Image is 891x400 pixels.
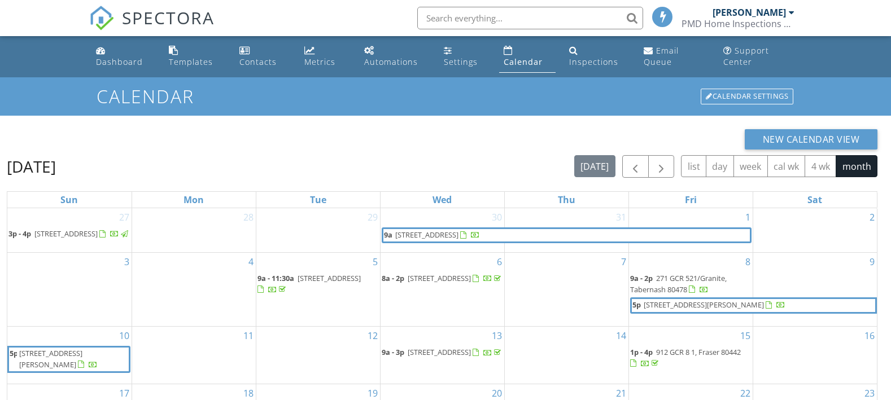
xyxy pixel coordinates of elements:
[632,299,641,311] span: 5p
[257,272,379,296] a: 9a - 11:30a [STREET_ADDRESS]
[743,208,753,226] a: Go to August 1, 2025
[382,347,404,357] span: 9a - 3p
[569,56,618,67] div: Inspections
[382,273,503,283] a: 8a - 2p [STREET_ADDRESS]
[805,192,824,208] a: Saturday
[117,327,132,345] a: Go to August 10, 2025
[97,86,795,106] h1: Calendar
[380,253,504,327] td: Go to August 6, 2025
[628,327,753,384] td: Go to August 15, 2025
[117,208,132,226] a: Go to July 27, 2025
[753,253,877,327] td: Go to August 9, 2025
[706,155,734,177] button: day
[648,155,675,178] button: Next month
[89,15,215,39] a: SPECTORA
[7,208,132,253] td: Go to July 27, 2025
[439,41,490,73] a: Settings
[164,41,226,73] a: Templates
[836,155,877,177] button: month
[8,228,31,239] span: 3p - 4p
[753,208,877,253] td: Go to August 2, 2025
[96,56,143,67] div: Dashboard
[360,41,431,73] a: Automations (Basic)
[753,327,877,384] td: Go to August 16, 2025
[8,227,130,241] a: 3p - 4p [STREET_ADDRESS]
[504,253,628,327] td: Go to August 7, 2025
[644,45,679,67] div: Email Queue
[300,41,350,73] a: Metrics
[565,41,630,73] a: Inspections
[383,229,393,241] span: 9a
[683,192,699,208] a: Friday
[630,273,727,294] a: 9a - 2p 271 GCR 521/Granite, Tabernash 80478
[256,208,380,253] td: Go to July 29, 2025
[370,253,380,271] a: Go to August 5, 2025
[7,253,132,327] td: Go to August 3, 2025
[430,192,454,208] a: Wednesday
[256,253,380,327] td: Go to August 5, 2025
[556,192,578,208] a: Thursday
[241,327,256,345] a: Go to August 11, 2025
[632,299,875,311] a: 5p [STREET_ADDRESS][PERSON_NAME]
[630,273,727,294] span: 271 GCR 521/Granite, Tabernash 80478
[169,56,213,67] div: Templates
[504,56,543,67] div: Calendar
[639,41,710,73] a: Email Queue
[628,208,753,253] td: Go to August 1, 2025
[574,155,615,177] button: [DATE]
[181,192,206,208] a: Monday
[723,45,769,67] div: Support Center
[805,155,836,177] button: 4 wk
[395,230,458,240] span: [STREET_ADDRESS]
[614,208,628,226] a: Go to July 31, 2025
[630,273,653,283] span: 9a - 2p
[630,346,752,370] a: 1p - 4p 912 GCR 8 1, Fraser 80442
[304,56,335,67] div: Metrics
[308,192,329,208] a: Tuesday
[614,327,628,345] a: Go to August 14, 2025
[241,208,256,226] a: Go to July 28, 2025
[681,155,706,177] button: list
[34,228,98,239] span: [STREET_ADDRESS]
[7,327,132,384] td: Go to August 10, 2025
[656,347,741,357] span: 912 GCR 8 1, Fraser 80442
[738,327,753,345] a: Go to August 15, 2025
[380,327,504,384] td: Go to August 13, 2025
[257,273,294,283] span: 9a - 11:30a
[767,155,806,177] button: cal wk
[19,348,82,369] span: [STREET_ADDRESS][PERSON_NAME]
[256,327,380,384] td: Go to August 12, 2025
[733,155,768,177] button: week
[630,347,741,368] a: 1p - 4p 912 GCR 8 1, Fraser 80442
[504,327,628,384] td: Go to August 14, 2025
[298,273,361,283] span: [STREET_ADDRESS]
[622,155,649,178] button: Previous month
[246,253,256,271] a: Go to August 4, 2025
[89,6,114,30] img: The Best Home Inspection Software - Spectora
[235,41,291,73] a: Contacts
[444,56,478,67] div: Settings
[408,347,471,357] span: [STREET_ADDRESS]
[365,208,380,226] a: Go to July 29, 2025
[490,327,504,345] a: Go to August 13, 2025
[132,208,256,253] td: Go to July 28, 2025
[862,327,877,345] a: Go to August 16, 2025
[132,253,256,327] td: Go to August 4, 2025
[701,89,793,104] div: Calendar Settings
[382,347,503,357] a: 9a - 3p [STREET_ADDRESS]
[628,253,753,327] td: Go to August 8, 2025
[7,346,130,372] a: 5p [STREET_ADDRESS][PERSON_NAME]
[91,41,155,73] a: Dashboard
[682,18,794,29] div: PMD Home Inspections LLC
[239,56,277,67] div: Contacts
[504,208,628,253] td: Go to July 31, 2025
[619,253,628,271] a: Go to August 7, 2025
[9,348,17,371] span: 5p
[122,253,132,271] a: Go to August 3, 2025
[382,272,503,285] a: 8a - 2p [STREET_ADDRESS]
[495,253,504,271] a: Go to August 6, 2025
[122,6,215,29] span: SPECTORA
[867,253,877,271] a: Go to August 9, 2025
[9,348,129,371] a: 5p [STREET_ADDRESS][PERSON_NAME]
[8,228,130,239] a: 3p - 4p [STREET_ADDRESS]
